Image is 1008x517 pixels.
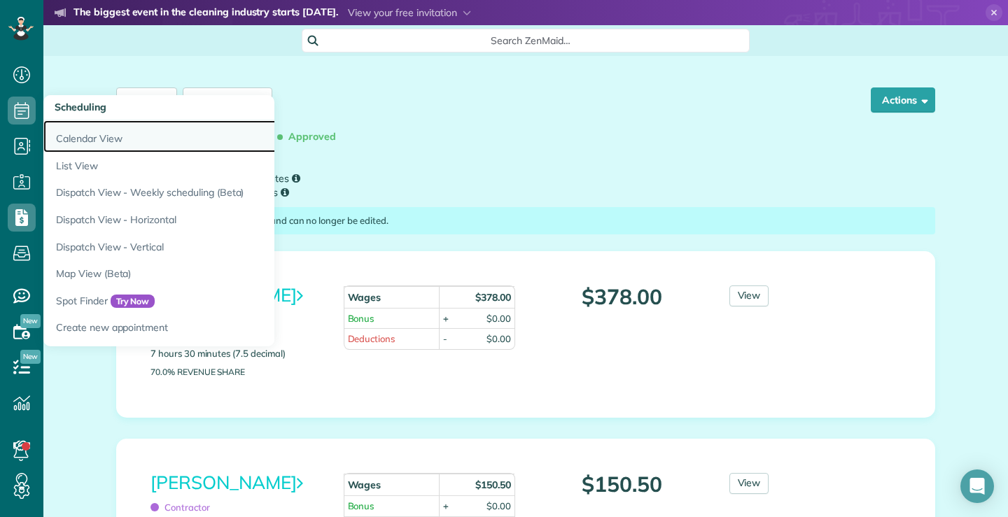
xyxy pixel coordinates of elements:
div: $0.00 [486,312,511,325]
a: Payrolls [116,87,177,113]
a: Map View (Beta) [43,260,393,288]
strong: Wages [348,291,381,304]
strong: $150.50 [475,479,511,491]
div: Open Intercom Messenger [960,469,994,503]
p: $378.00 [536,285,708,309]
p: $150.50 [536,473,708,496]
a: Create new appointment [43,314,393,346]
a: View [729,285,769,306]
p: 70.0% Revenue Share [150,367,323,376]
a: List View [43,153,393,180]
a: Calendar View [43,120,393,153]
button: Actions [871,87,935,113]
span: New [20,314,41,328]
a: Spot FinderTry Now [43,288,393,315]
strong: Wages [348,479,381,491]
div: This payroll has been approved and can no longer be edited. [116,207,935,234]
span: New [20,350,41,364]
div: + [443,312,449,325]
p: [DATE] - [DATE] [116,149,935,168]
a: Dispatch View - Horizontal [43,206,393,234]
div: - [443,332,447,346]
a: [PERSON_NAME] [150,471,302,494]
span: Approved [280,125,342,149]
p: 7 hours 30 minutes (7.5 decimal) [150,347,323,360]
span: Try Now [111,295,155,309]
strong: $378.00 [475,291,511,304]
span: Contractor [150,502,210,513]
div: $0.00 [486,500,511,513]
a: View [729,473,769,494]
td: Deductions [344,328,440,349]
a: Go to Calendar [183,87,272,113]
a: Dispatch View - Vertical [43,234,393,261]
td: Bonus [344,308,440,329]
span: Scheduling [55,101,106,113]
strong: The biggest event in the cleaning industry starts [DATE]. [73,6,338,21]
td: Bonus [344,495,440,516]
a: Dispatch View - Weekly scheduling (Beta) [43,179,393,206]
small: Scheduled Hours: 17 hours 30 minutes Clocked Hours: 17 hours 30 minutes [116,171,935,200]
div: $0.00 [486,332,511,346]
div: + [443,500,449,513]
